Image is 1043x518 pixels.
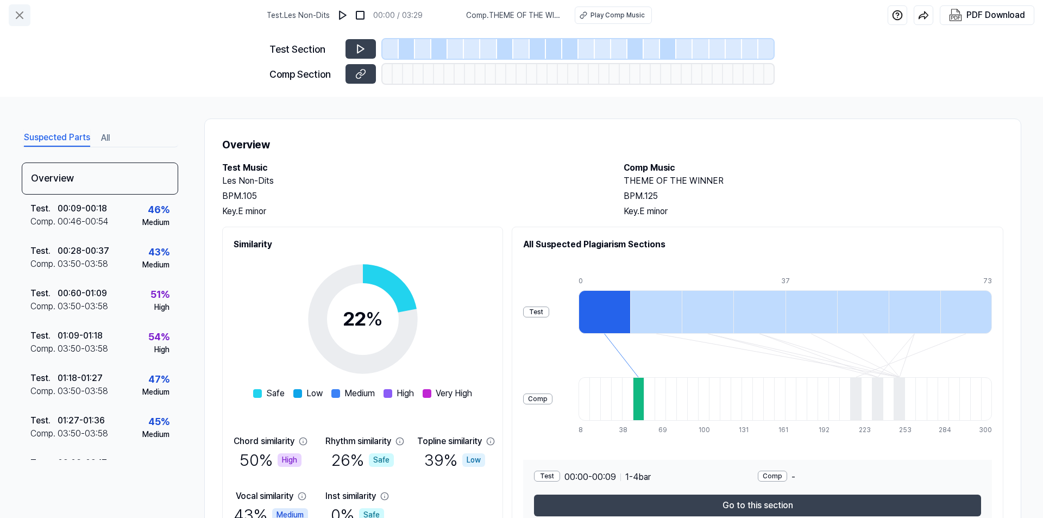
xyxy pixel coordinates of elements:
[579,425,589,435] div: 8
[222,174,602,188] h2: Les Non-Dits
[523,307,549,317] div: Test
[436,387,472,400] span: Very High
[30,329,58,342] div: Test .
[148,372,169,386] div: 47 %
[619,425,630,435] div: 38
[892,10,903,21] img: help
[269,67,339,82] div: Comp Section
[424,448,485,472] div: 39 %
[575,7,652,24] button: Play Comp Music
[222,136,1003,153] h1: Overview
[624,205,1003,218] div: Key. E minor
[564,471,616,484] span: 00:00 - 00:09
[369,453,394,467] div: Safe
[58,215,109,228] div: 00:46 - 00:54
[266,387,285,400] span: Safe
[30,287,58,300] div: Test .
[983,276,992,286] div: 73
[58,385,108,398] div: 03:50 - 03:58
[148,202,169,217] div: 46 %
[150,287,169,302] div: 51 %
[899,425,910,435] div: 253
[758,471,982,484] div: -
[579,276,630,286] div: 0
[859,425,870,435] div: 223
[269,42,339,57] div: Test Section
[148,414,169,429] div: 45 %
[22,163,178,195] div: Overview
[222,161,602,174] h2: Test Music
[30,372,58,385] div: Test .
[306,387,323,400] span: Low
[148,245,169,259] div: 43 %
[658,425,669,435] div: 69
[739,425,750,435] div: 131
[534,471,560,482] div: Test
[366,307,383,330] span: %
[534,495,981,516] button: Go to this section
[325,490,376,503] div: Inst similarity
[30,300,58,313] div: Comp .
[234,238,492,251] h2: Similarity
[234,435,294,448] div: Chord similarity
[373,10,423,21] div: 00:00 / 03:29
[58,372,103,385] div: 01:18 - 01:27
[337,10,348,21] img: play
[30,414,58,427] div: Test .
[343,304,383,334] div: 22
[523,394,552,404] div: Comp
[58,342,108,355] div: 03:50 - 03:58
[58,258,108,271] div: 03:50 - 03:58
[58,245,109,258] div: 00:28 - 00:37
[624,161,1003,174] h2: Comp Music
[939,425,950,435] div: 284
[30,215,58,228] div: Comp .
[142,386,169,398] div: Medium
[699,425,709,435] div: 100
[222,205,602,218] div: Key. E minor
[466,10,562,21] span: Comp . THEME OF THE WINNER
[58,457,107,470] div: 02:08 - 02:17
[625,471,651,484] span: 1 - 4 bar
[142,429,169,440] div: Medium
[154,302,169,313] div: High
[58,427,108,440] div: 03:50 - 03:58
[58,329,103,342] div: 01:09 - 01:18
[58,202,107,215] div: 00:09 - 00:18
[624,190,1003,203] div: BPM. 125
[331,448,394,472] div: 26 %
[148,457,169,471] div: 47 %
[58,414,105,427] div: 01:27 - 01:36
[966,8,1025,22] div: PDF Download
[240,448,301,472] div: 50 %
[148,329,169,344] div: 54 %
[154,344,169,355] div: High
[949,9,962,22] img: PDF Download
[417,435,482,448] div: Topline similarity
[758,471,787,482] div: Comp
[236,490,293,503] div: Vocal similarity
[58,287,107,300] div: 00:60 - 01:09
[222,190,602,203] div: BPM. 105
[278,453,301,467] div: High
[781,276,833,286] div: 37
[30,342,58,355] div: Comp .
[58,300,108,313] div: 03:50 - 03:58
[462,453,485,467] div: Low
[590,10,645,20] div: Play Comp Music
[947,6,1027,24] button: PDF Download
[344,387,375,400] span: Medium
[523,238,992,251] h2: All Suspected Plagiarism Sections
[325,435,391,448] div: Rhythm similarity
[24,129,90,147] button: Suspected Parts
[778,425,789,435] div: 161
[355,10,366,21] img: stop
[267,10,330,21] span: Test . Les Non-Dits
[30,427,58,440] div: Comp .
[30,457,58,470] div: Test .
[142,217,169,228] div: Medium
[819,425,830,435] div: 192
[979,425,992,435] div: 300
[30,258,58,271] div: Comp .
